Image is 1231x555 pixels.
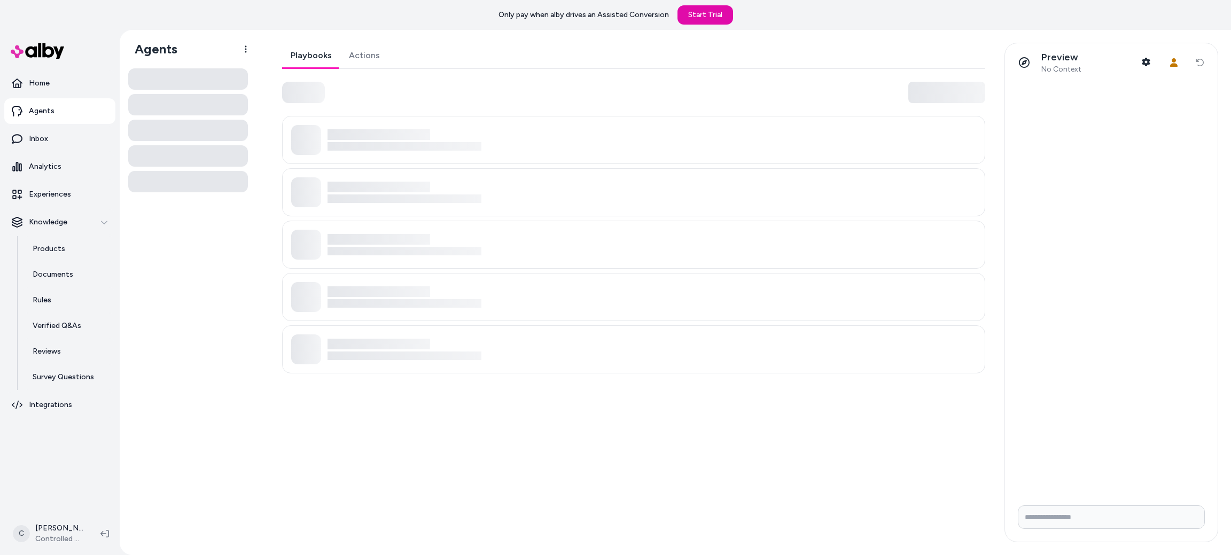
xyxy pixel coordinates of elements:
a: Products [22,236,115,262]
span: Controlled Chaos [35,534,83,544]
button: C[PERSON_NAME]Controlled Chaos [6,517,92,551]
a: Agents [4,98,115,124]
p: Home [29,78,50,89]
a: Rules [22,287,115,313]
p: Preview [1041,51,1081,64]
a: Actions [340,43,388,68]
a: Experiences [4,182,115,207]
p: Reviews [33,346,61,357]
p: Survey Questions [33,372,94,382]
p: Integrations [29,400,72,410]
p: Rules [33,295,51,306]
p: Documents [33,269,73,280]
h1: Agents [126,41,177,57]
a: Verified Q&As [22,313,115,339]
p: Analytics [29,161,61,172]
a: Documents [22,262,115,287]
img: alby Logo [11,43,64,59]
a: Integrations [4,392,115,418]
a: Analytics [4,154,115,179]
span: C [13,525,30,542]
p: Experiences [29,189,71,200]
a: Survey Questions [22,364,115,390]
a: Inbox [4,126,115,152]
p: [PERSON_NAME] [35,523,83,534]
p: Knowledge [29,217,67,228]
p: Inbox [29,134,48,144]
p: Verified Q&As [33,321,81,331]
input: Write your prompt here [1018,505,1205,529]
a: Home [4,71,115,96]
p: Products [33,244,65,254]
p: Agents [29,106,54,116]
span: No Context [1041,65,1081,74]
button: Knowledge [4,209,115,235]
a: Reviews [22,339,115,364]
a: Start Trial [677,5,733,25]
a: Playbooks [282,43,340,68]
p: Only pay when alby drives an Assisted Conversion [498,10,669,20]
